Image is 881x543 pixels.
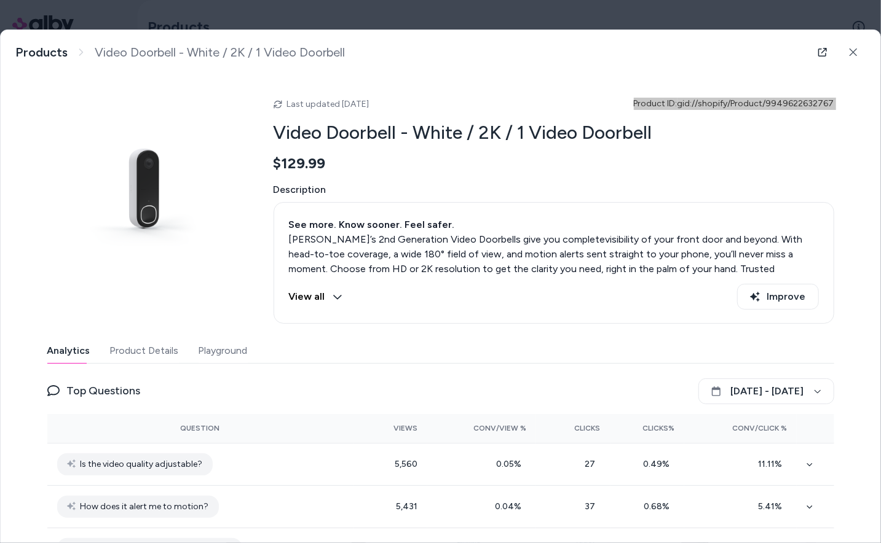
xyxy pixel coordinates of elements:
span: How does it alert me to motion? [81,499,209,514]
button: Clicks [546,418,601,438]
span: Conv/View % [473,423,526,433]
span: Product ID: gid://shopify/Product/9949622632767 [634,98,834,110]
button: [DATE] - [DATE] [698,378,834,404]
span: $129.99 [274,154,326,173]
strong: See more. Know sooner. Feel safer. [289,219,455,230]
span: 0.04 % [495,501,526,512]
span: Top Questions [67,382,141,399]
nav: breadcrumb [15,45,345,60]
span: 5,560 [395,459,417,469]
span: Description [274,182,834,197]
span: Is the video quality adjustable? [81,457,203,472]
span: Views [393,423,417,433]
span: 0.49 % [643,459,674,469]
button: Product Details [110,338,179,363]
span: 37 [585,501,601,512]
img: doorbell-1-cam-w.png [47,89,244,286]
span: 5,431 [396,501,417,512]
span: 0.05 % [496,459,526,469]
span: Clicks [575,423,601,433]
span: 27 [585,459,601,469]
a: Products [15,45,68,60]
button: Conv/Click % [694,418,787,438]
span: Clicks% [642,423,674,433]
button: Playground [199,338,248,363]
button: Conv/View % [437,418,526,438]
span: 0.68 % [644,501,674,512]
span: Video Doorbell - White / 2K / 1 Video Doorbell [95,45,345,60]
button: Views [363,418,418,438]
button: View all [289,284,342,310]
span: Question [181,423,220,433]
h2: Video Doorbell - White / 2K / 1 Video Doorbell [274,121,834,144]
button: Analytics [47,338,90,363]
button: Clicks% [620,418,675,438]
span: Last updated [DATE] [287,99,369,109]
div: [PERSON_NAME]’s 2nd Generation Video Doorbells give you completevisibility of your front door and... [289,217,819,291]
span: Conv/Click % [732,423,787,433]
button: Question [181,418,220,438]
button: Improve [737,284,819,310]
span: 11.11 % [758,459,787,469]
span: 5.41 % [758,501,787,512]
